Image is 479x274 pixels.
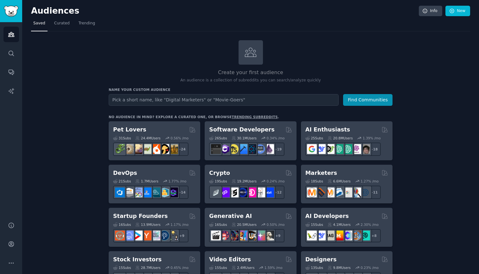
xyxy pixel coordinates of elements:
h2: Audiences [31,6,419,16]
img: AIDevelopersSociety [360,231,370,240]
img: MistralAI [334,231,343,240]
img: startup [133,231,143,240]
div: + 8 [367,229,381,242]
div: 19.2M Users [232,179,257,183]
h2: Crypto [209,169,230,177]
img: deepdream [229,231,239,240]
div: 6.6M Users [328,179,351,183]
div: 1.7M Users [135,179,158,183]
div: 13.9M Users [135,222,160,227]
div: 2.4M Users [232,265,255,270]
div: 0.24 % /mo [267,179,285,183]
div: 15 Sub s [305,222,323,227]
img: AskComputerScience [255,144,265,154]
img: dogbreed [168,144,178,154]
img: AskMarketing [325,188,335,197]
h2: Generative AI [209,212,252,220]
div: 28.7M Users [135,265,160,270]
h2: Create your first audience [109,69,393,77]
div: 25 Sub s [305,136,323,140]
div: 15 Sub s [113,265,131,270]
img: Docker_DevOps [133,188,143,197]
div: 1.59 % /mo [265,265,283,270]
img: reactnative [246,144,256,154]
img: aws_cdk [159,188,169,197]
img: CryptoNews [255,188,265,197]
div: 1.17 % /mo [170,222,188,227]
a: Info [419,6,442,16]
img: PetAdvice [159,144,169,154]
img: DeepSeek [316,231,326,240]
div: 30.1M Users [232,136,257,140]
img: GummySearch logo [4,6,18,17]
img: ArtificalIntelligence [360,144,370,154]
img: AItoolsCatalog [325,144,335,154]
div: 31 Sub s [113,136,131,140]
span: Trending [79,21,95,26]
h2: Marketers [305,169,337,177]
h2: AI Developers [305,212,349,220]
img: azuredevops [115,188,125,197]
div: 15 Sub s [209,265,227,270]
img: 0xPolygon [220,188,230,197]
img: starryai [255,231,265,240]
div: 9.8M Users [328,265,351,270]
img: SaaS [124,231,134,240]
div: 21 Sub s [113,179,131,183]
h2: Startup Founders [113,212,168,220]
div: 16 Sub s [113,222,131,227]
img: Emailmarketing [334,188,343,197]
span: Curated [54,21,70,26]
div: 0.50 % /mo [267,222,285,227]
img: Rag [325,231,335,240]
div: 20.8M Users [328,136,353,140]
img: turtle [142,144,151,154]
img: DevOpsLinks [142,188,151,197]
h2: DevOps [113,169,137,177]
img: GoogleGeminiAI [307,144,317,154]
h2: Software Developers [209,126,274,134]
img: OpenAIDev [351,144,361,154]
img: defi_ [264,188,274,197]
div: 18 Sub s [305,179,323,183]
img: ethstaker [229,188,239,197]
div: No audience in mind? Explore a curated one, or browse . [109,115,279,119]
img: OpenSourceAI [342,231,352,240]
span: Saved [33,21,45,26]
a: Curated [52,18,72,31]
img: iOSProgramming [238,144,247,154]
img: ballpython [124,144,134,154]
div: 19 Sub s [209,179,227,183]
img: leopardgeckos [133,144,143,154]
img: PlatformEngineers [168,188,178,197]
img: LangChain [307,231,317,240]
img: OnlineMarketing [360,188,370,197]
div: + 9 [175,229,188,242]
div: 13 Sub s [305,265,323,270]
img: EntrepreneurRideAlong [115,231,125,240]
div: 0.56 % /mo [170,136,188,140]
div: + 18 [367,143,381,156]
div: 4.1M Users [328,222,351,227]
p: An audience is a collection of subreddits you can search/analyze quickly [109,78,393,83]
img: chatgpt_promptDesign [334,144,343,154]
img: chatgpt_prompts_ [342,144,352,154]
img: llmops [351,231,361,240]
img: googleads [342,188,352,197]
img: growmybusiness [168,231,178,240]
div: 1.27 % /mo [361,179,379,183]
h2: Pet Lovers [113,126,146,134]
img: csharp [220,144,230,154]
h3: Name your custom audience [109,87,393,92]
a: trending subreddits [232,115,278,119]
img: sdforall [238,231,247,240]
button: Find Communities [343,94,393,106]
img: defiblockchain [246,188,256,197]
div: + 9 [271,229,284,242]
a: Trending [76,18,97,31]
img: aivideo [211,231,221,240]
h2: Designers [305,256,337,264]
h2: AI Enthusiasts [305,126,350,134]
img: MarketingResearch [351,188,361,197]
img: AWS_Certified_Experts [124,188,134,197]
